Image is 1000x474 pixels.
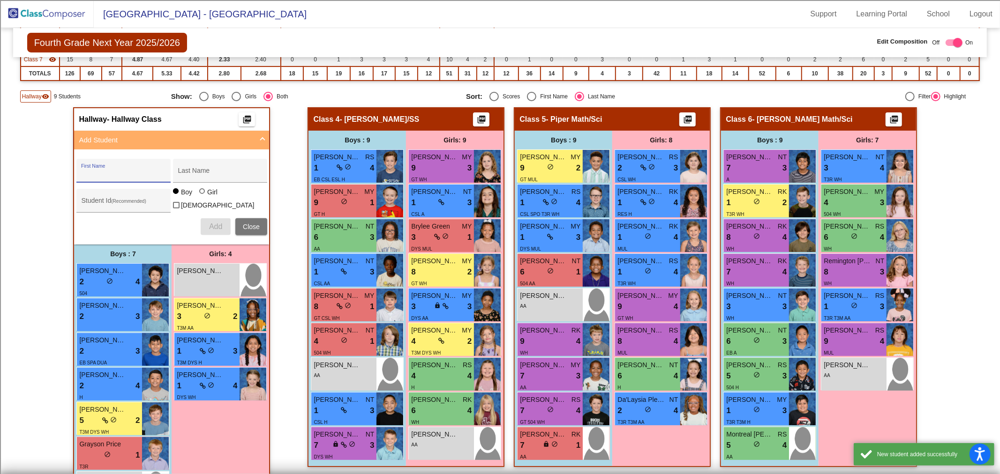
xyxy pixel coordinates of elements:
[828,52,853,67] td: 2
[726,266,730,278] span: 7
[102,67,122,81] td: 57
[520,187,567,197] span: [PERSON_NAME]
[4,115,996,123] div: Print
[617,246,627,252] span: MUL
[208,67,241,81] td: 2.80
[877,37,928,46] span: Edit Composition
[4,132,996,140] div: Search for Source
[373,67,395,81] td: 17
[541,52,563,67] td: 0
[547,163,554,170] span: do_not_disturb_alt
[749,67,776,81] td: 52
[463,187,472,197] span: NT
[4,251,996,259] div: Home
[4,217,996,226] div: This outline has no content. Would you like to delete it?
[824,187,871,197] span: [PERSON_NAME]
[853,67,875,81] td: 20
[824,152,871,162] span: [PERSON_NAME]
[477,52,494,67] td: 2
[4,226,996,234] div: SAVE AND GO HOME
[880,266,884,278] span: 3
[241,92,256,101] div: Girls
[418,67,440,81] td: 12
[669,187,678,197] span: RK
[473,112,489,126] button: Print Students Details
[749,52,776,67] td: 0
[697,67,722,81] td: 18
[519,67,541,81] td: 36
[74,244,172,263] div: Boys : 7
[4,259,996,268] div: CANCEL
[674,162,678,174] span: 3
[819,131,916,149] div: Girls: 7
[60,67,80,81] td: 126
[892,52,919,67] td: 2
[674,266,678,278] span: 4
[4,182,996,191] div: TODO: put dlg title
[442,233,449,239] span: do_not_disturb_alt
[4,47,996,56] div: Delete
[208,52,241,67] td: 2.33
[462,222,472,231] span: MY
[314,177,345,182] span: EB CSL ESL H
[520,152,567,162] span: [PERSON_NAME]
[551,198,557,205] span: do_not_disturb_alt
[4,98,996,106] div: Rename Outline
[888,115,900,128] mat-icon: picture_as_pdf
[327,52,350,67] td: 1
[919,67,937,81] td: 52
[477,67,494,81] td: 12
[674,197,678,209] span: 4
[411,162,415,174] span: 9
[411,152,458,162] span: [PERSON_NAME]
[340,115,420,124] span: - [PERSON_NAME]/SS
[960,67,980,81] td: 0
[21,67,60,81] td: TOTALS
[932,38,940,47] span: Off
[365,152,374,162] span: RS
[171,92,192,101] span: Show:
[4,200,996,209] div: CANCEL
[880,231,884,244] span: 4
[4,285,996,293] div: SAVE
[617,231,622,244] span: 1
[802,52,828,67] td: 2
[726,187,773,197] span: [PERSON_NAME]
[241,52,281,67] td: 2.40
[466,92,754,101] mat-radio-group: Select an option
[80,52,102,67] td: 8
[201,218,231,235] button: Add
[886,112,902,126] button: Print Students Details
[782,266,787,278] span: 4
[937,52,960,67] td: 0
[4,140,996,148] div: Journal
[726,231,730,244] span: 8
[802,67,828,81] td: 10
[181,67,208,81] td: 4.42
[824,256,871,266] span: Remington [PERSON_NAME]
[314,152,361,162] span: [PERSON_NAME]
[778,256,787,266] span: RK
[440,67,459,81] td: 51
[4,56,996,64] div: Options
[180,187,192,197] div: Boy
[107,115,162,124] span: - Hallway Class
[519,115,546,124] span: Class 5
[459,67,477,81] td: 31
[726,246,734,252] span: WH
[395,67,418,81] td: 15
[462,152,472,162] span: MY
[576,197,580,209] span: 4
[782,231,787,244] span: 4
[467,231,472,244] span: 1
[239,112,255,126] button: Print Students Details
[4,302,996,310] div: WEBSITE
[80,67,102,81] td: 69
[824,246,832,252] span: WH
[4,327,87,337] input: Search sources
[499,92,520,101] div: Scores
[314,256,361,266] span: [PERSON_NAME]
[171,92,459,101] mat-radio-group: Select an option
[726,222,773,231] span: [PERSON_NAME]
[370,197,374,209] span: 1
